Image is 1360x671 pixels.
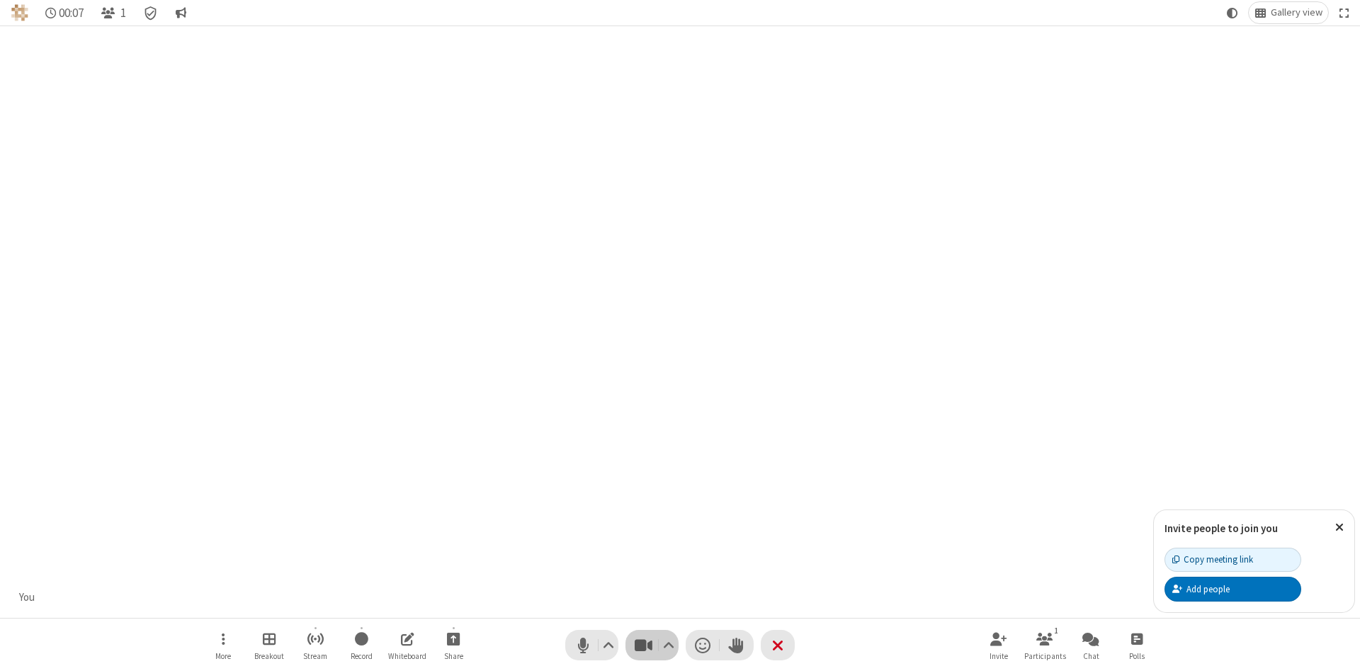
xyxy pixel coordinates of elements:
[340,625,382,665] button: Start recording
[1070,625,1112,665] button: Open chat
[351,652,373,660] span: Record
[1024,652,1066,660] span: Participants
[432,625,475,665] button: Start sharing
[202,625,244,665] button: Open menu
[1172,553,1253,566] div: Copy meeting link
[137,2,164,23] div: Meeting details Encryption enabled
[761,630,795,660] button: End or leave meeting
[1164,521,1278,535] label: Invite people to join you
[59,6,84,20] span: 00:07
[14,590,40,606] div: You
[565,630,618,660] button: Mute (Alt+A)
[294,625,336,665] button: Start streaming
[169,2,192,23] button: Conversation
[303,652,327,660] span: Stream
[1249,2,1328,23] button: Change layout
[1164,548,1301,572] button: Copy meeting link
[215,652,231,660] span: More
[388,652,426,660] span: Whiteboard
[625,630,679,660] button: Stop video (Alt+V)
[386,625,429,665] button: Open shared whiteboard
[254,652,284,660] span: Breakout
[686,630,720,660] button: Send a reaction
[1116,625,1158,665] button: Open poll
[248,625,290,665] button: Manage Breakout Rooms
[990,652,1008,660] span: Invite
[1325,510,1354,545] button: Close popover
[120,6,126,20] span: 1
[977,625,1020,665] button: Invite participants (Alt+I)
[659,630,679,660] button: Video setting
[95,2,132,23] button: Open participant list
[444,652,463,660] span: Share
[1083,652,1099,660] span: Chat
[1271,7,1322,18] span: Gallery view
[599,630,618,660] button: Audio settings
[1334,2,1355,23] button: Fullscreen
[1129,652,1145,660] span: Polls
[40,2,90,23] div: Timer
[11,4,28,21] img: QA Selenium DO NOT DELETE OR CHANGE
[1050,624,1062,637] div: 1
[720,630,754,660] button: Raise hand
[1164,577,1301,601] button: Add people
[1221,2,1244,23] button: Using system theme
[1024,625,1066,665] button: Open participant list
